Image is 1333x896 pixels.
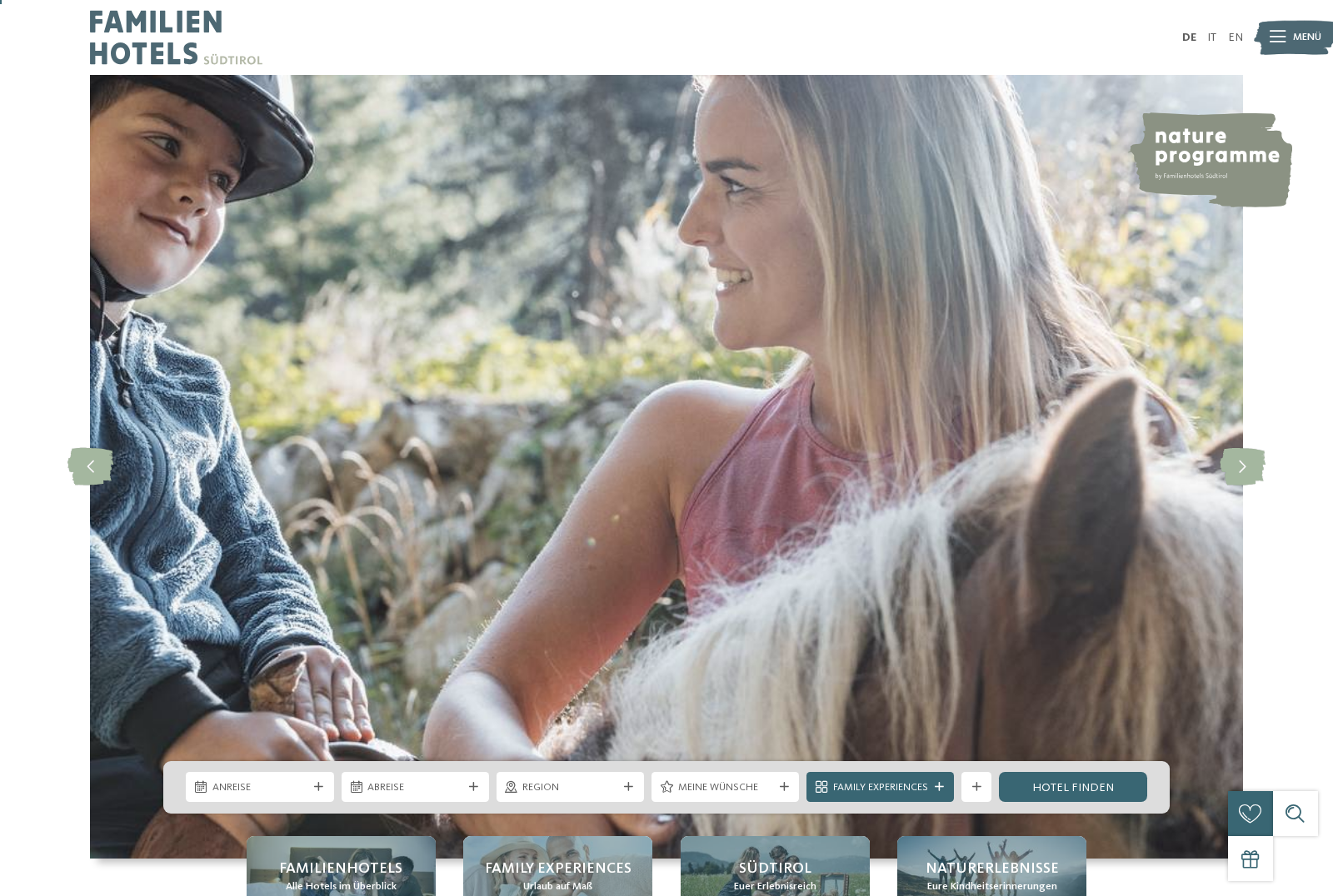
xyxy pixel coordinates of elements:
[279,859,402,879] span: Familienhotels
[286,879,397,894] span: Alle Hotels im Überblick
[1127,112,1292,207] img: nature programme by Familienhotels Südtirol
[678,780,773,795] span: Meine Wünsche
[1293,30,1321,45] span: Menü
[523,879,592,894] span: Urlaub auf Maß
[367,780,462,795] span: Abreise
[522,780,617,795] span: Region
[1182,32,1196,43] a: DE
[734,879,816,894] span: Euer Erlebnisreich
[927,879,1057,894] span: Eure Kindheitserinnerungen
[1228,32,1243,43] a: EN
[739,859,811,879] span: Südtirol
[1207,32,1216,43] a: IT
[212,780,307,795] span: Anreise
[833,780,928,795] span: Family Experiences
[485,859,632,879] span: Family Experiences
[999,772,1146,802] a: Hotel finden
[90,75,1243,859] img: Familienhotels Südtirol: The happy family places
[926,859,1059,879] span: Naturerlebnisse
